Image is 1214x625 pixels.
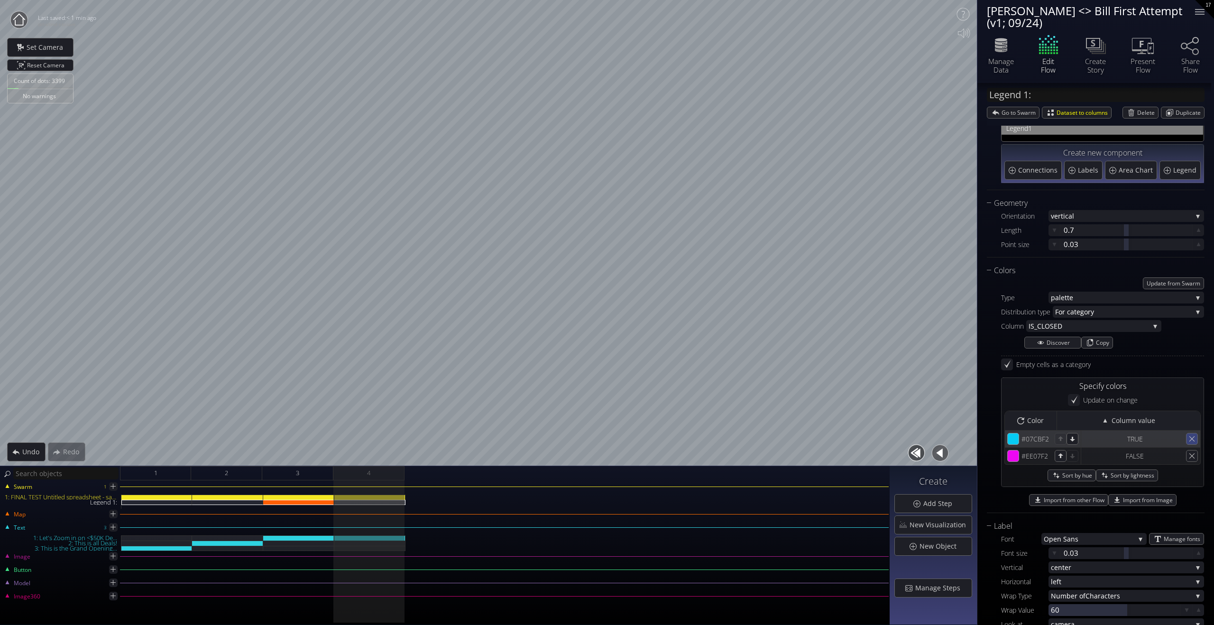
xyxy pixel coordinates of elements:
span: 3 [296,467,299,479]
span: Image [13,552,30,561]
span: Area Chart [1119,165,1155,175]
div: 2: This is all Deals! [1,541,121,546]
span: Sort by hue [1062,470,1095,481]
div: Update on change [1083,394,1138,406]
div: 1 [104,481,107,493]
div: 1: Let's Zoom in on <$50K De... [1,535,121,541]
div: [PERSON_NAME] <> Bill First Attempt (v1; 09/24) [987,5,1183,28]
div: Share Flow [1174,57,1207,74]
div: Manage Data [984,57,1018,74]
span: s [1075,533,1135,545]
span: D [1058,320,1150,332]
div: 1: FINAL TEST Untitled spreadsheet - sales_led_inbound_deals_2025-09-24T1305 (1).csv [1,495,121,500]
span: pale [1051,292,1065,303]
div: Column [1001,320,1026,332]
span: Reset Camera [27,60,68,71]
span: Import from Image [1123,495,1176,506]
span: Characters [1085,590,1192,602]
div: Present Flow [1126,57,1159,74]
span: IS_CLOSE [1029,320,1058,332]
div: Vertical [1001,561,1048,573]
div: Empty cells as a category [1016,358,1091,370]
div: Create Story [1079,57,1112,74]
div: Wrap Type [1001,590,1048,602]
span: al [1068,210,1192,222]
span: Discover [1047,337,1073,348]
div: FALSE [1084,450,1186,462]
div: Point size [1001,239,1048,250]
span: Button [13,566,31,574]
span: Legend [1173,165,1199,175]
span: left [1051,576,1192,588]
span: Sort by lightness [1111,470,1158,481]
span: 4 [367,467,370,479]
div: Font size [1001,547,1048,559]
span: Undo [22,447,45,457]
span: Column value [1111,416,1161,425]
span: Copy [1096,337,1113,348]
div: Wrap Value [1001,604,1048,616]
span: 2 [225,467,228,479]
span: Open San [1044,533,1075,545]
div: TRUE [1084,433,1186,445]
span: Swarm [13,483,32,491]
div: Horizontal [1001,576,1048,588]
span: Number of [1051,590,1085,602]
div: Length [1001,224,1048,236]
h3: Create [894,476,972,487]
span: vertic [1051,210,1068,222]
div: Orientation [1001,210,1048,222]
span: Map [13,510,26,519]
span: Image360 [13,592,40,601]
span: Color [1027,416,1049,425]
div: Undo action [7,442,46,461]
span: Labels [1078,165,1101,175]
span: Import from other Flow [1044,495,1108,506]
span: Text [13,524,25,532]
div: Create new component [1004,147,1201,159]
div: Type [1001,292,1048,303]
span: Model [13,579,30,588]
div: 3: This is the Grand Opening... [1,546,121,551]
span: Set Camera [26,43,69,52]
span: Connections [1018,165,1060,175]
div: Label [987,520,1193,532]
input: Search objects [13,468,119,479]
span: Fo [1055,306,1062,318]
div: Colors [987,265,1193,276]
span: nter [1058,561,1192,573]
span: r category [1062,306,1192,318]
div: Font [1001,533,1041,545]
span: Legend [1006,122,1028,134]
span: tte [1065,292,1192,303]
span: Go to Swarm [1002,107,1039,118]
span: Delete [1137,107,1158,118]
span: Manage Steps [915,583,966,593]
span: Manage fonts [1164,533,1204,544]
span: 1 [1028,122,1198,134]
div: #EE07F2 [1021,450,1050,462]
div: Distribution type [1001,306,1053,318]
span: Dataset to columns [1057,107,1111,118]
span: Update from Swarm [1143,278,1204,289]
div: Specify colors [1004,381,1201,393]
div: Geometry [987,197,1193,209]
div: Legend 1: [1,500,121,505]
span: Duplicate [1176,107,1204,118]
span: 1 [154,467,157,479]
div: 3 [104,522,107,533]
span: Add Step [923,499,958,508]
span: New Visualization [909,520,972,530]
span: ce [1051,561,1058,573]
span: New Object [919,542,962,551]
div: #07CBF2 [1021,433,1050,445]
